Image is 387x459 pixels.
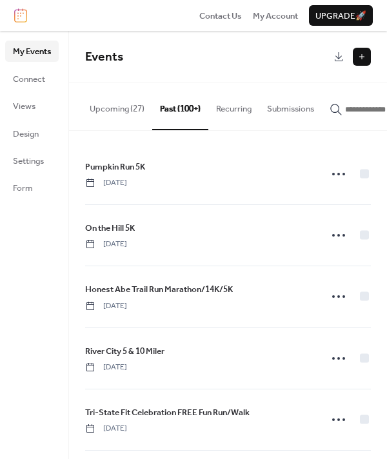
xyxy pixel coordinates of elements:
button: Submissions [259,83,322,128]
img: logo [14,8,27,23]
span: Pumpkin Run 5K [85,161,145,173]
span: On the Hill 5K [85,222,135,235]
span: Events [85,45,123,69]
span: My Events [13,45,51,58]
a: Connect [5,68,59,89]
span: [DATE] [85,362,127,373]
a: Views [5,95,59,116]
span: Form [13,182,33,195]
a: Pumpkin Run 5K [85,160,145,174]
a: Form [5,177,59,198]
a: Settings [5,150,59,171]
span: Tri-State Fit Celebration FREE Fun Run/Walk [85,406,250,419]
span: [DATE] [85,177,127,189]
a: My Account [253,9,298,22]
a: Design [5,123,59,144]
span: River City 5 & 10 Miler [85,345,164,358]
a: Contact Us [199,9,242,22]
span: [DATE] [85,239,127,250]
a: My Events [5,41,59,61]
span: Design [13,128,39,141]
span: [DATE] [85,300,127,312]
span: Contact Us [199,10,242,23]
span: Connect [13,73,45,86]
button: Past (100+) [152,83,208,130]
span: Upgrade 🚀 [315,10,366,23]
span: Views [13,100,35,113]
button: Recurring [208,83,259,128]
span: [DATE] [85,423,127,435]
button: Upcoming (27) [82,83,152,128]
a: Tri-State Fit Celebration FREE Fun Run/Walk [85,405,250,420]
span: Settings [13,155,44,168]
span: My Account [253,10,298,23]
button: Upgrade🚀 [309,5,373,26]
span: Honest Abe Trail Run Marathon/14K/5K [85,283,233,296]
a: River City 5 & 10 Miler [85,344,164,358]
a: Honest Abe Trail Run Marathon/14K/5K [85,282,233,297]
a: On the Hill 5K [85,221,135,235]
